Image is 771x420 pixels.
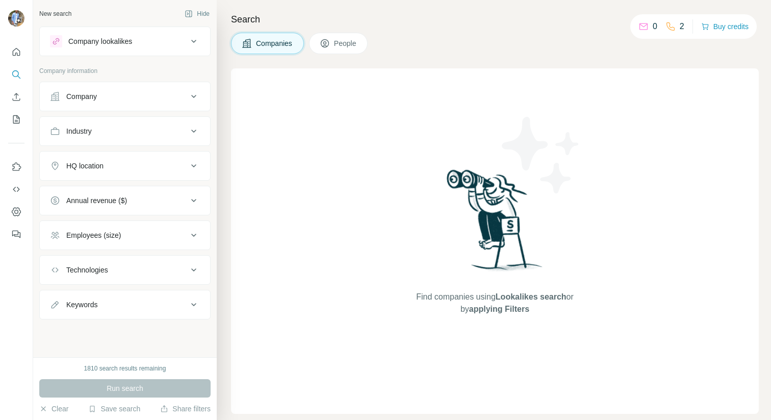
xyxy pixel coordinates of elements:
button: Share filters [160,404,211,414]
p: 0 [653,20,657,33]
button: Hide [177,6,217,21]
button: Keywords [40,292,210,317]
button: Industry [40,119,210,143]
button: Save search [88,404,140,414]
div: Annual revenue ($) [66,195,127,206]
button: Use Surfe on LinkedIn [8,158,24,176]
div: Company [66,91,97,102]
p: 2 [680,20,684,33]
button: Feedback [8,225,24,243]
button: Buy credits [701,19,749,34]
button: Clear [39,404,68,414]
span: applying Filters [469,305,529,313]
div: Industry [66,126,92,136]
div: HQ location [66,161,104,171]
p: Company information [39,66,211,76]
button: Annual revenue ($) [40,188,210,213]
button: Company [40,84,210,109]
button: My lists [8,110,24,129]
img: Avatar [8,10,24,27]
button: Technologies [40,258,210,282]
button: Dashboard [8,203,24,221]
button: Company lookalikes [40,29,210,54]
span: Companies [256,38,293,48]
button: Quick start [8,43,24,61]
div: Employees (size) [66,230,121,240]
button: HQ location [40,154,210,178]
button: Employees (size) [40,223,210,248]
div: Company lookalikes [68,36,132,46]
img: Surfe Illustration - Stars [495,109,587,201]
button: Use Surfe API [8,180,24,199]
h4: Search [231,12,759,27]
span: People [334,38,357,48]
div: 1810 search results remaining [84,364,166,373]
div: New search [39,9,71,18]
div: Technologies [66,265,108,275]
span: Find companies using or by [413,291,576,315]
button: Search [8,65,24,84]
button: Enrich CSV [8,88,24,106]
img: Surfe Illustration - Woman searching with binoculars [442,167,548,281]
span: Lookalikes search [496,292,567,301]
div: Keywords [66,300,97,310]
